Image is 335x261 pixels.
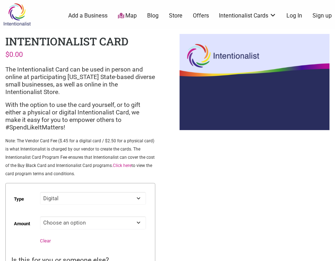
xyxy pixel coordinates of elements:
[180,34,330,130] img: Intentionalist Card
[5,66,155,96] p: The Intentionalist Card can be used in person and online at participating [US_STATE] State-based ...
[169,12,182,20] a: Store
[5,50,23,59] bdi: 0.00
[5,138,155,176] span: Note: The Vendor Card Fee ($.45 for a digital card / $2.50 for a physical card) is what Intention...
[118,12,137,20] a: Map
[14,216,30,232] label: Amount
[219,12,277,20] a: Intentionalist Cards
[40,238,51,243] a: Clear options
[313,12,332,20] a: Sign up
[193,12,209,20] a: Offers
[5,34,128,48] h1: Intentionalist Card
[5,101,155,131] p: With the option to use the card yourself, or to gift either a physical or digital Intentionalist ...
[287,12,302,20] a: Log In
[14,191,24,207] label: Type
[68,12,107,20] a: Add a Business
[147,12,159,20] a: Blog
[5,50,9,59] span: $
[113,163,131,168] a: Click here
